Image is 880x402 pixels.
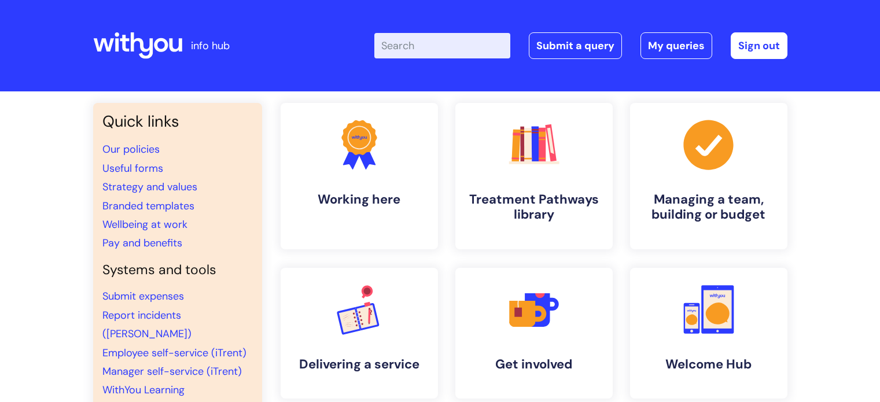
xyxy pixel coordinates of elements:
a: Submit a query [529,32,622,59]
a: Strategy and values [102,180,197,194]
h4: Systems and tools [102,262,253,278]
a: Manager self-service (iTrent) [102,364,242,378]
a: My queries [640,32,712,59]
a: Managing a team, building or budget [630,103,787,249]
h4: Get involved [465,357,603,372]
a: Treatment Pathways library [455,103,613,249]
h4: Treatment Pathways library [465,192,603,223]
a: Wellbeing at work [102,217,187,231]
a: Submit expenses [102,289,184,303]
h4: Welcome Hub [639,357,778,372]
a: Pay and benefits [102,236,182,250]
h3: Quick links [102,112,253,131]
p: info hub [191,36,230,55]
a: Branded templates [102,199,194,213]
h4: Managing a team, building or budget [639,192,778,223]
a: Our policies [102,142,160,156]
input: Search [374,33,510,58]
a: Employee self-service (iTrent) [102,346,246,360]
h4: Working here [290,192,429,207]
div: | - [374,32,787,59]
a: Delivering a service [281,268,438,399]
h4: Delivering a service [290,357,429,372]
a: Useful forms [102,161,163,175]
a: Sign out [731,32,787,59]
a: Working here [281,103,438,249]
a: WithYou Learning [102,383,185,397]
a: Report incidents ([PERSON_NAME]) [102,308,192,341]
a: Welcome Hub [630,268,787,399]
a: Get involved [455,268,613,399]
